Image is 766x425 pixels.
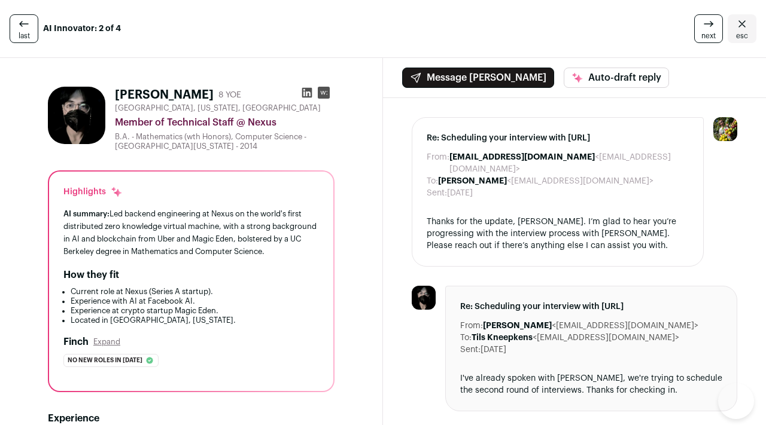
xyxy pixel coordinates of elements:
div: 8 YOE [218,89,241,101]
img: c5b700aa03a8f7747b762b8bfc768941068f1442a87ce64b82fe110da834585b [412,286,436,310]
dd: [DATE] [447,187,473,199]
a: last [10,14,38,43]
dt: To: [427,175,438,187]
span: last [19,31,30,41]
strong: AI Innovator: 2 of 4 [43,23,121,35]
b: [PERSON_NAME] [438,177,507,185]
b: Tils Kneepkens [472,334,533,342]
dd: <[EMAIL_ADDRESS][DOMAIN_NAME]> [438,175,653,187]
button: Message [PERSON_NAME] [402,68,554,88]
span: [GEOGRAPHIC_DATA], [US_STATE], [GEOGRAPHIC_DATA] [115,103,321,113]
span: next [701,31,716,41]
dd: [DATE] [481,344,506,356]
li: Current role at Nexus (Series A startup). [71,287,319,296]
dt: To: [460,332,472,344]
dd: <[EMAIL_ADDRESS][DOMAIN_NAME]> [483,320,698,332]
li: Experience with AI at Facebook AI. [71,296,319,306]
div: Led backend engineering at Nexus on the world's first distributed zero knowledge virtual machine,... [63,207,319,258]
b: [EMAIL_ADDRESS][DOMAIN_NAME] [449,153,595,161]
div: B.A. - Mathematics (wth Honors), Computer Science - [GEOGRAPHIC_DATA][US_STATE] - 2014 [115,132,335,151]
button: Auto-draft reply [564,68,669,88]
span: AI summary: [63,210,110,218]
div: I've already spoken with [PERSON_NAME], we're trying to schedule the second round of interviews. ... [460,372,722,396]
dt: From: [427,151,449,175]
h2: How they fit [63,268,119,282]
div: Member of Technical Staff @ Nexus [115,115,335,130]
div: Highlights [63,186,123,198]
img: 6689865-medium_jpg [713,117,737,141]
dt: Sent: [427,187,447,199]
span: esc [736,31,748,41]
span: Re: Scheduling your interview with [URL] [427,132,689,144]
div: Thanks for the update, [PERSON_NAME]. I’m glad to hear you’re progressing with the interview proc... [427,216,689,252]
span: No new roles in [DATE] [68,354,142,366]
iframe: Help Scout Beacon - Open [718,383,754,419]
li: Experience at crypto startup Magic Eden. [71,306,319,316]
button: Expand [93,337,120,347]
b: [PERSON_NAME] [483,322,552,330]
img: c5b700aa03a8f7747b762b8bfc768941068f1442a87ce64b82fe110da834585b [48,87,105,144]
h1: [PERSON_NAME] [115,87,214,103]
dt: Sent: [460,344,481,356]
a: next [694,14,723,43]
span: Re: Scheduling your interview with [URL] [460,301,722,313]
dt: From: [460,320,483,332]
h2: Finch [63,335,89,349]
dd: <[EMAIL_ADDRESS][DOMAIN_NAME]> [449,151,689,175]
a: Close [728,14,756,43]
li: Located in [GEOGRAPHIC_DATA], [US_STATE]. [71,316,319,325]
dd: <[EMAIL_ADDRESS][DOMAIN_NAME]> [472,332,679,344]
